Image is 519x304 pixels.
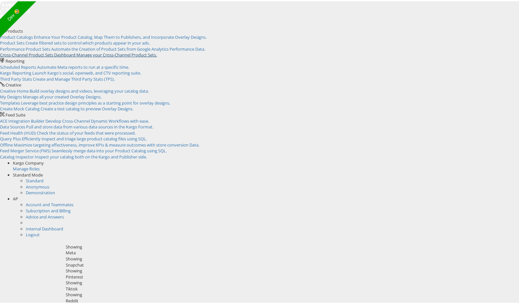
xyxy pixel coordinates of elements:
[14,141,199,147] span: Maximize targeting effectiveness, improve KPIs & measure outcomes with store conversion Data.
[5,27,23,33] span: Products
[23,93,101,98] span: Manage all your created Overlay Designs.
[37,63,129,69] span: Automate Meta reports to run at a specific time.
[26,200,73,206] a: Account and Teammates
[13,165,40,170] a: Manage Roles
[30,87,149,93] span: Build overlay designs and videos, leveraging your catalog data.
[26,177,43,182] a: Standard
[25,39,150,45] span: Create filtered sets to control which products appear in your ads.
[26,225,63,230] a: Internal Dashboard
[5,111,25,117] span: Feed Suite
[76,51,157,56] span: Manage your Cross-Channel Product Sets.
[33,75,115,81] span: Create and Manage Third Party Stats (TPS).
[26,207,71,212] a: Subscription and Billing
[13,159,44,165] span: Kargo Company
[5,81,21,86] span: Creative
[26,213,64,218] a: Advice and Answers
[5,57,24,63] span: Reporting
[26,230,40,236] a: Logout
[37,129,136,135] span: Check the status of your feeds that were processed.
[51,45,205,51] span: Automate the Creation of Product Sets from Google Analytics Performance Data.
[26,183,49,188] a: Anonymous
[35,153,147,158] span: Inspect your catalog both on the Kargo and Publisher side.
[13,195,18,200] span: AP
[41,105,133,110] span: Create a test catalog to preview Overlay Designs.
[52,147,167,152] span: Seamlessly merge data into your Product Catalog using SQL.
[26,123,153,128] span: Pull and store data from various data sources in the Kargo Format.
[34,33,207,39] span: Enhance Your Product Catalog, Map Them to Publishers, and Incorporate Overlay Designs.
[22,135,147,140] span: Efficiently inspect and triage large product catalog files using SQL.
[26,188,55,194] a: Demonstration
[32,69,141,75] span: Launch Kargo's social, openweb, and CTV reporting suite.
[13,171,43,177] span: Standard Mode
[21,99,170,105] span: Leverage best practice design principles as a starting point for overlay designs.
[45,117,149,123] span: Develop Cross-Channel Dynamic Workflows with ease.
